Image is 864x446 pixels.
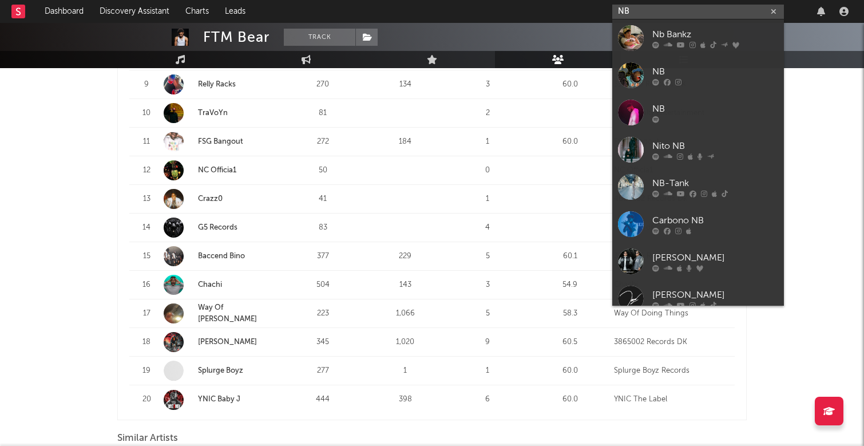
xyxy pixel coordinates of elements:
div: 229 [367,251,443,262]
button: Track [284,29,355,46]
div: 184 [367,136,443,148]
a: FSG Bangout [164,132,279,152]
a: Way Of [PERSON_NAME] [164,302,279,325]
div: 50 [284,165,361,176]
div: 15 [135,251,158,262]
div: 223 [284,308,361,319]
div: 134 [367,79,443,90]
div: Way Of Doing Things [614,308,729,319]
div: 20 [135,394,158,405]
div: 398 [367,394,443,405]
div: 19 [135,365,158,377]
div: 60.0 [532,394,608,405]
div: 12 [135,165,158,176]
a: Baccend Bino [198,252,245,260]
div: 60.1 [532,251,608,262]
div: 5 [449,251,526,262]
div: 3865002 Records DK [614,337,729,348]
div: NB [652,102,778,116]
div: 4 [449,222,526,234]
a: NB [612,57,784,94]
a: G5 Records [164,218,279,238]
div: 0 [449,165,526,176]
a: G5 Records [198,224,237,231]
div: 272 [284,136,361,148]
a: NB-Tank [612,168,784,206]
div: 377 [284,251,361,262]
div: 14 [135,222,158,234]
a: Chachi [164,275,279,295]
div: 83 [284,222,361,234]
div: Carbono NB [652,214,778,227]
div: Splurge Boyz Records [614,365,729,377]
div: 41 [284,194,361,205]
div: 6 [449,394,526,405]
input: Search for artists [612,5,784,19]
a: Chachi [198,281,222,289]
a: TraVoYn [164,103,279,123]
a: Relly Racks [198,81,236,88]
div: FTM Bear [203,29,269,46]
div: NB [652,65,778,78]
div: 1 [367,365,443,377]
div: 1 [449,136,526,148]
div: NB-Tank [652,176,778,190]
div: 58.3 [532,308,608,319]
div: 81 [284,108,361,119]
div: 3 [449,79,526,90]
div: 1,066 [367,308,443,319]
div: 2 [449,108,526,119]
div: 13 [135,194,158,205]
a: Nb Bankz [612,19,784,57]
div: [PERSON_NAME] [652,288,778,302]
a: YNIC Baby J [198,396,240,403]
div: 9 [135,79,158,90]
div: 1 [449,194,526,205]
a: Nito NB [612,131,784,168]
a: [PERSON_NAME] [164,332,279,352]
a: TraVoYn [198,109,228,117]
a: Baccend Bino [164,246,279,266]
div: 16 [135,279,158,291]
div: 10 [135,108,158,119]
a: NC Officia1 [164,160,279,180]
a: Crazz0 [198,195,223,203]
div: 504 [284,279,361,291]
div: 17 [135,308,158,319]
div: 1,020 [367,337,443,348]
div: 277 [284,365,361,377]
a: Splurge Boyz [164,361,279,381]
div: 143 [367,279,443,291]
div: Nb Bankz [652,27,778,41]
a: FSG Bangout [198,138,243,145]
div: Nito NB [652,139,778,153]
div: 60.0 [532,79,608,90]
a: [PERSON_NAME] [612,243,784,280]
div: 60.0 [532,136,608,148]
a: Relly Racks [164,74,279,94]
a: NB [612,94,784,131]
div: [PERSON_NAME] [652,251,778,265]
a: NC Officia1 [198,167,236,174]
div: YNIC The Label [614,394,729,405]
div: 270 [284,79,361,90]
a: YNIC Baby J [164,390,279,410]
a: Crazz0 [164,189,279,209]
div: 60.5 [532,337,608,348]
span: Similar Artists [117,432,178,445]
div: 3 [449,279,526,291]
div: 5 [449,308,526,319]
div: 18 [135,337,158,348]
a: [PERSON_NAME] [612,280,784,317]
a: Splurge Boyz [198,367,243,374]
div: 1 [449,365,526,377]
div: 54.9 [532,279,608,291]
div: 345 [284,337,361,348]
a: Carbono NB [612,206,784,243]
a: [PERSON_NAME] [198,338,257,346]
div: 9 [449,337,526,348]
a: Way Of [PERSON_NAME] [198,304,257,323]
div: 444 [284,394,361,405]
div: 60.0 [532,365,608,377]
div: 11 [135,136,158,148]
